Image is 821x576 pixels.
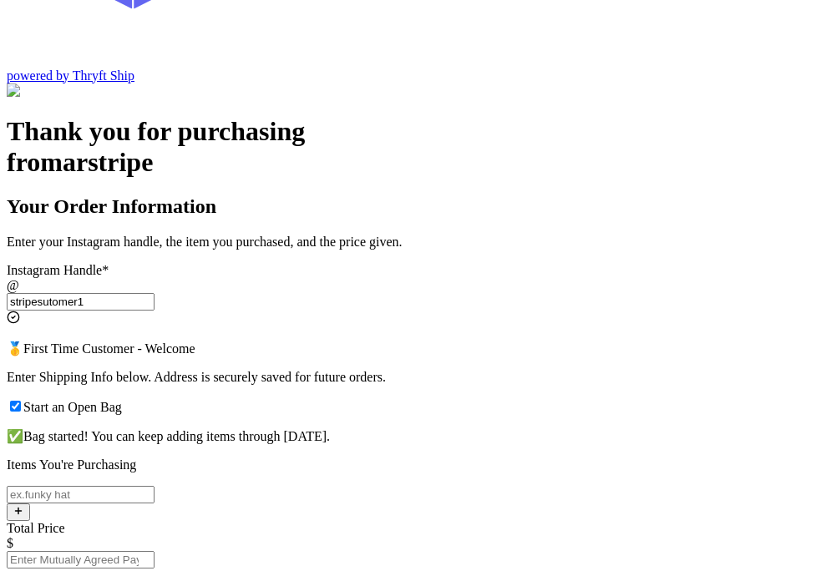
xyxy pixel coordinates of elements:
[7,370,814,385] p: Enter Shipping Info below. Address is securely saved for future orders.
[7,235,814,250] p: Enter your Instagram handle, the item you purchased, and the price given.
[7,536,814,551] div: $
[7,263,109,277] label: Instagram Handle
[23,400,122,414] span: Start an Open Bag
[7,83,173,99] img: Customer Form Background
[7,486,155,503] input: ex.funky hat
[7,195,814,218] h2: Your Order Information
[7,341,23,356] span: 🥇
[7,428,814,444] p: ✅ Bag started! You can keep adding items through [DATE].
[23,341,195,356] span: First Time Customer - Welcome
[7,521,65,535] label: Total Price
[7,68,134,83] a: powered by Thryft Ship
[63,147,153,177] span: arstripe
[7,551,155,568] input: Enter Mutually Agreed Payment
[7,278,814,293] div: @
[7,116,814,178] h1: Thank you for purchasing from
[7,457,814,472] p: Items You're Purchasing
[10,401,21,412] input: Start an Open Bag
